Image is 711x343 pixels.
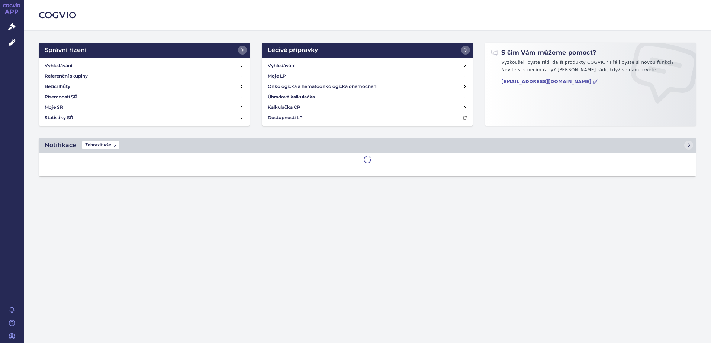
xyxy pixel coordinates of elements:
a: NotifikaceZobrazit vše [39,138,696,153]
a: [EMAIL_ADDRESS][DOMAIN_NAME] [501,79,598,85]
p: Vyzkoušeli byste rádi další produkty COGVIO? Přáli byste si novou funkci? Nevíte si s něčím rady?... [491,59,690,76]
h4: Moje SŘ [45,104,63,111]
h4: Referenční skupiny [45,72,88,80]
a: Úhradová kalkulačka [265,92,470,102]
h4: Písemnosti SŘ [45,93,77,101]
h2: Notifikace [45,141,76,150]
a: Léčivé přípravky [262,43,473,58]
h4: Onkologická a hematoonkologická onemocnění [268,83,377,90]
h4: Vyhledávání [268,62,295,69]
span: Zobrazit vše [82,141,119,149]
a: Vyhledávání [42,61,247,71]
a: Kalkulačka CP [265,102,470,112]
a: Běžící lhůty [42,81,247,92]
h4: Úhradová kalkulačka [268,93,315,101]
h2: Správní řízení [45,46,87,55]
a: Dostupnosti LP [265,112,470,123]
h2: S čím Vám můžeme pomoct? [491,49,596,57]
a: Vyhledávání [265,61,470,71]
h4: Vyhledávání [45,62,72,69]
a: Moje SŘ [42,102,247,112]
h4: Dostupnosti LP [268,114,303,121]
a: Statistiky SŘ [42,112,247,123]
h4: Kalkulačka CP [268,104,300,111]
a: Onkologická a hematoonkologická onemocnění [265,81,470,92]
h4: Statistiky SŘ [45,114,73,121]
a: Referenční skupiny [42,71,247,81]
a: Písemnosti SŘ [42,92,247,102]
a: Správní řízení [39,43,250,58]
h4: Běžící lhůty [45,83,70,90]
a: Moje LP [265,71,470,81]
h2: COGVIO [39,9,696,22]
h2: Léčivé přípravky [268,46,318,55]
h4: Moje LP [268,72,286,80]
